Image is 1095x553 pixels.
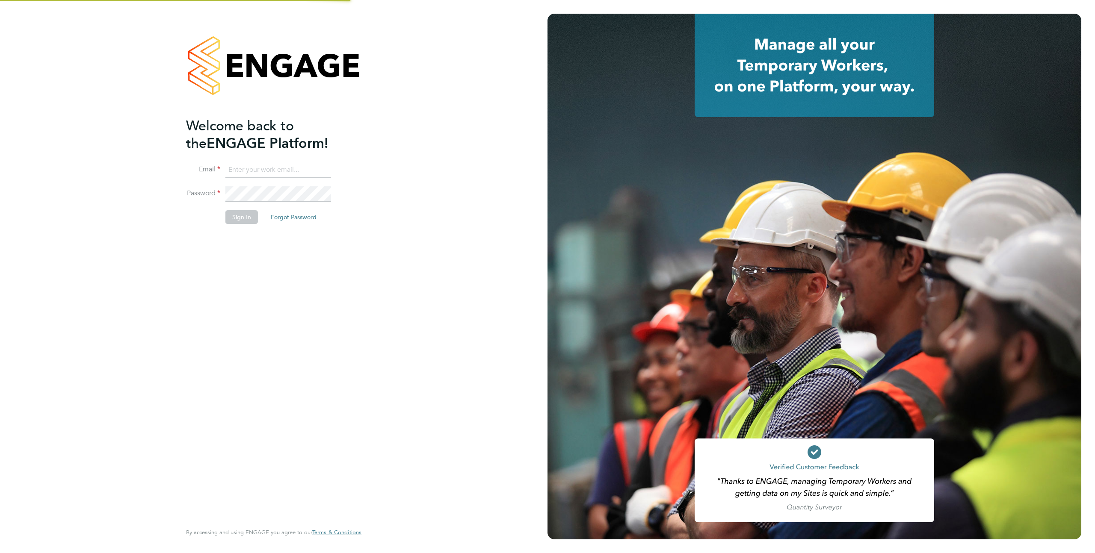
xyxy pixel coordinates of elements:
[264,210,323,224] button: Forgot Password
[312,529,361,536] a: Terms & Conditions
[225,162,331,178] input: Enter your work email...
[186,529,361,536] span: By accessing and using ENGAGE you agree to our
[186,189,220,198] label: Password
[186,117,353,152] h2: ENGAGE Platform!
[186,165,220,174] label: Email
[186,118,294,152] span: Welcome back to the
[312,529,361,536] span: Terms & Conditions
[225,210,258,224] button: Sign In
